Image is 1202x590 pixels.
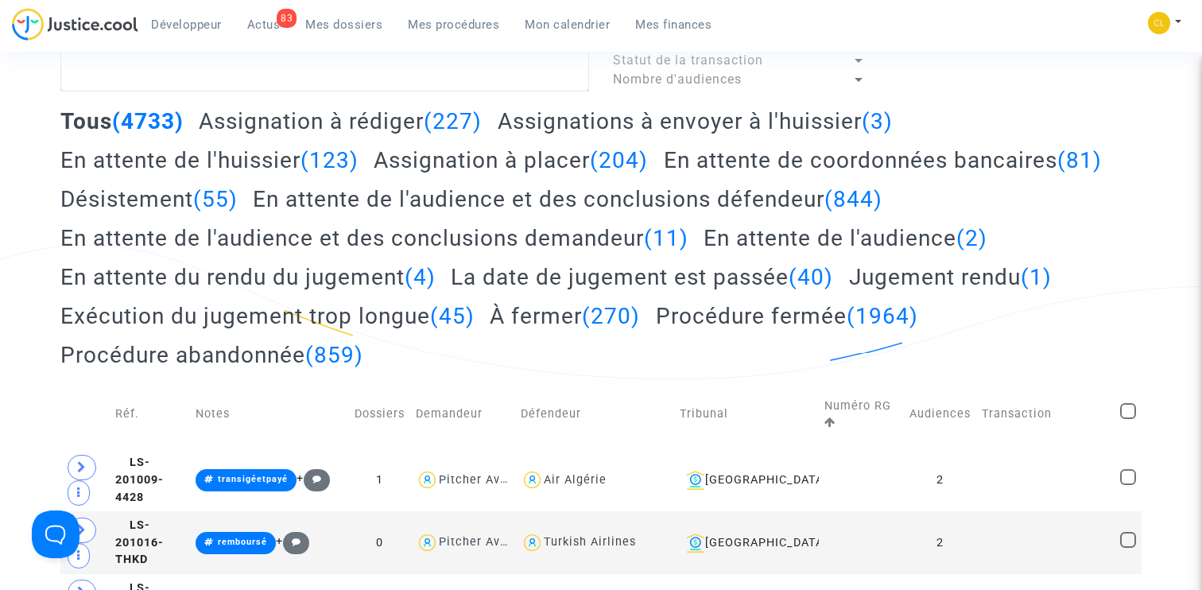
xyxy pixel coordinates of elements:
h2: En attente de l'huissier [60,146,359,174]
a: Mes dossiers [293,13,395,37]
img: icon-user.svg [416,468,439,491]
img: icon-user.svg [416,531,439,554]
td: 2 [904,511,976,574]
h2: Procédure abandonnée [60,341,363,369]
td: Audiences [904,380,976,448]
td: Dossiers [349,380,410,448]
td: Numéro RG [819,380,904,448]
span: (844) [824,186,882,212]
span: (81) [1057,147,1102,173]
a: 83Actus [235,13,293,37]
h2: Désistement [60,185,238,213]
img: f0b917ab549025eb3af43f3c4438ad5d [1148,12,1170,34]
h2: Jugement rendu [849,263,1052,291]
img: icon-user.svg [521,531,544,554]
span: transigéetpayé [218,474,288,484]
a: Mes procédures [395,13,512,37]
span: Mes finances [635,17,712,32]
div: Air Algérie [544,473,607,487]
a: Mon calendrier [512,13,622,37]
span: (2) [956,225,987,251]
span: Développeur [151,17,222,32]
span: (227) [424,108,482,134]
a: Développeur [138,13,235,37]
td: Défendeur [515,380,674,448]
span: remboursé [218,537,267,547]
img: jc-logo.svg [12,8,138,41]
h2: Assignation à placer [374,146,648,174]
span: (4733) [112,108,184,134]
div: Turkish Airlines [544,535,636,549]
span: Mon calendrier [525,17,610,32]
div: Pitcher Avocat [439,535,526,549]
span: (859) [305,342,363,368]
td: 0 [349,511,410,574]
span: (1) [1021,264,1052,290]
span: Statut de la transaction [613,52,763,68]
h2: À fermer [490,302,640,330]
span: (55) [193,186,238,212]
td: Demandeur [410,380,515,448]
h2: En attente du rendu du jugement [60,263,436,291]
span: (123) [300,147,359,173]
h2: En attente de l'audience et des conclusions défendeur [253,185,882,213]
td: Réf. [110,380,190,448]
h2: Assignation à rédiger [199,107,482,135]
h2: Exécution du jugement trop longue [60,302,475,330]
span: Mes dossiers [305,17,382,32]
span: (40) [789,264,833,290]
span: (204) [590,147,648,173]
span: (3) [862,108,893,134]
td: Notes [190,380,349,448]
div: 83 [277,9,297,28]
span: (45) [430,303,475,329]
img: icon-user.svg [521,468,544,491]
td: 2 [904,448,976,511]
img: icon-banque.svg [686,534,705,553]
img: icon-banque.svg [686,471,705,490]
div: [GEOGRAPHIC_DATA] [680,471,813,490]
h2: En attente de l'audience et des conclusions demandeur [60,224,688,252]
span: LS-201016-THKD [115,518,164,566]
span: + [297,472,331,485]
span: Nombre d'audiences [613,72,742,87]
h2: Tous [60,107,184,135]
h2: Procédure fermée [656,302,918,330]
h2: En attente de coordonnées bancaires [664,146,1102,174]
h2: Assignations à envoyer à l'huissier [498,107,893,135]
span: + [276,534,310,548]
td: Tribunal [674,380,819,448]
span: Actus [247,17,281,32]
h2: En attente de l'audience [704,224,987,252]
span: (270) [582,303,640,329]
td: Transaction [976,380,1115,448]
a: Mes finances [622,13,724,37]
h2: La date de jugement est passée [451,263,833,291]
div: [GEOGRAPHIC_DATA] [680,534,813,553]
div: Pitcher Avocat [439,473,526,487]
span: Mes procédures [408,17,499,32]
span: (1964) [847,303,918,329]
iframe: Help Scout Beacon - Open [32,510,79,558]
span: (11) [644,225,688,251]
span: (4) [405,264,436,290]
td: 1 [349,448,410,511]
span: LS-201009-4428 [115,456,164,503]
